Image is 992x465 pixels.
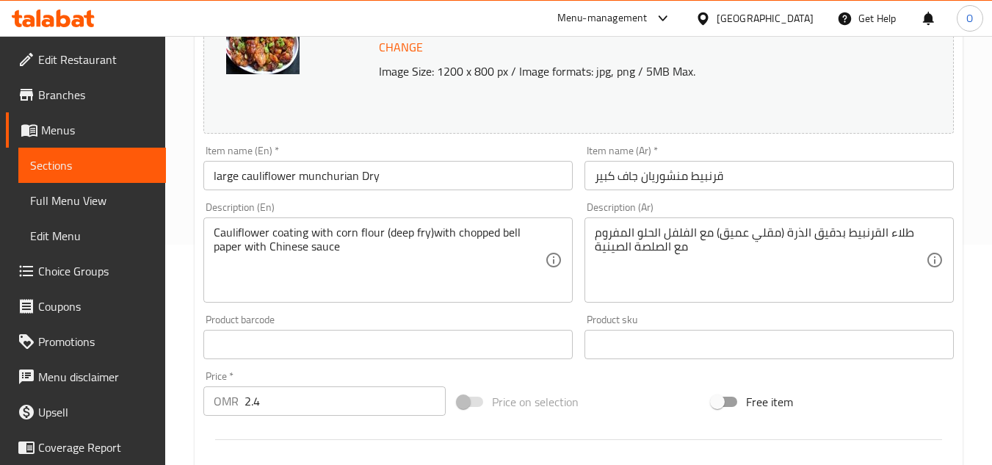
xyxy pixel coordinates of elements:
a: Coverage Report [6,430,166,465]
input: Please enter price [245,386,446,416]
a: Choice Groups [6,253,166,289]
a: Edit Menu [18,218,166,253]
a: Menus [6,112,166,148]
span: Upsell [38,403,154,421]
a: Sections [18,148,166,183]
span: Coupons [38,298,154,315]
a: Full Menu View [18,183,166,218]
span: Menu disclaimer [38,368,154,386]
span: Branches [38,86,154,104]
input: Please enter product barcode [203,330,573,359]
a: Menu disclaimer [6,359,166,394]
span: Sections [30,156,154,174]
span: Free item [746,393,793,411]
img: large_cauliflower_munchur638379772816992459.jpg [226,1,300,74]
span: Promotions [38,333,154,350]
span: Coverage Report [38,439,154,456]
span: Price on selection [492,393,579,411]
input: Please enter product sku [584,330,954,359]
a: Edit Restaurant [6,42,166,77]
p: Image Size: 1200 x 800 px / Image formats: jpg, png / 5MB Max. [373,62,902,80]
input: Enter name En [203,161,573,190]
span: Edit Restaurant [38,51,154,68]
span: Menus [41,121,154,139]
a: Upsell [6,394,166,430]
span: Edit Menu [30,227,154,245]
input: Enter name Ar [584,161,954,190]
textarea: طلاء القرنبيط بدقيق الذرة (مقلي عميق) مع الفلفل الحلو المفروم مع الصلصة الصينية [595,226,926,295]
span: Change [379,37,423,58]
a: Coupons [6,289,166,324]
div: Menu-management [557,10,648,27]
textarea: Cauliflower coating with corn flour (deep fry)with chopped bell paper with Chinese sauce [214,226,545,295]
button: Change [373,32,429,62]
div: [GEOGRAPHIC_DATA] [717,10,814,26]
p: OMR [214,392,239,410]
a: Branches [6,77,166,112]
span: Full Menu View [30,192,154,209]
span: O [966,10,973,26]
a: Promotions [6,324,166,359]
span: Choice Groups [38,262,154,280]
